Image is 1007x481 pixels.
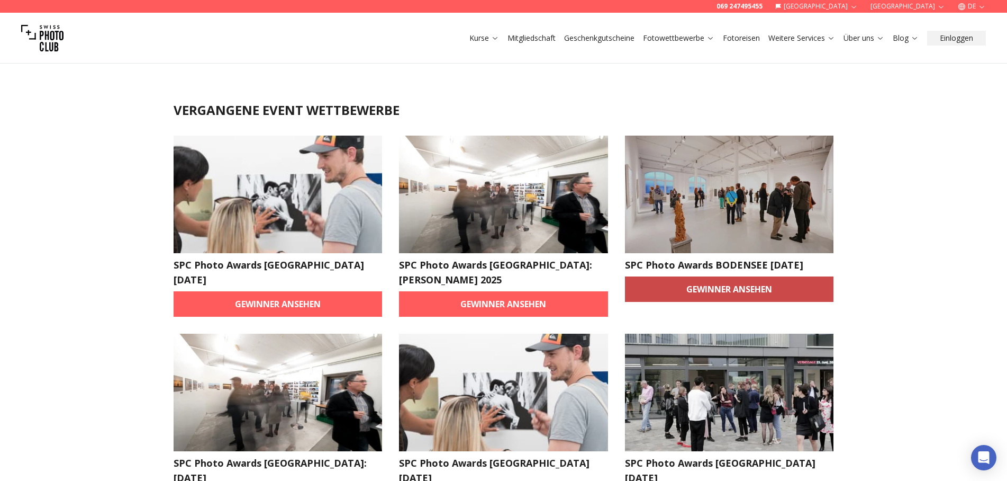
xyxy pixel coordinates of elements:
button: Weitere Services [764,31,839,46]
img: SPC Photo Awards WIEN Juni 2025 [399,334,608,451]
a: Mitgliedschaft [507,33,556,43]
a: Kurse [469,33,499,43]
h2: SPC Photo Awards [GEOGRAPHIC_DATA] [DATE] [174,257,383,287]
button: Einloggen [927,31,986,46]
img: SPC Photo Awards Zürich: Herbst 2025 [399,136,608,253]
button: Blog [888,31,923,46]
button: Fotowettbewerbe [639,31,719,46]
div: Open Intercom Messenger [971,445,996,470]
h1: Vergangene Event Wettbewerbe [174,102,834,119]
button: Geschenkgutscheine [560,31,639,46]
img: SPC Photo Awards Zürich: Juni 2025 [174,334,383,451]
img: SPC Photo Awards DRESDEN September 2025 [174,136,383,253]
img: SPC Photo Awards BODENSEE Juli 2025 [625,136,834,253]
img: SPC Photo Awards BERLIN May 2025 [625,334,834,451]
a: Fotoreisen [723,33,760,43]
a: Über uns [843,33,884,43]
a: Gewinner ansehen [625,277,834,302]
button: Fotoreisen [719,31,764,46]
a: Weitere Services [768,33,835,43]
img: Swiss photo club [21,17,63,59]
button: Über uns [839,31,888,46]
a: Gewinner ansehen [399,291,608,317]
button: Mitgliedschaft [503,31,560,46]
button: Kurse [465,31,503,46]
h2: SPC Photo Awards BODENSEE [DATE] [625,257,834,272]
a: Gewinner ansehen [174,291,383,317]
a: Fotowettbewerbe [643,33,714,43]
h2: SPC Photo Awards [GEOGRAPHIC_DATA]: [PERSON_NAME] 2025 [399,257,608,287]
a: Blog [893,33,919,43]
a: 069 247495455 [716,2,763,11]
a: Geschenkgutscheine [564,33,634,43]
